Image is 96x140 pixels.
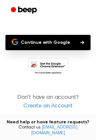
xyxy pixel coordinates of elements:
p: Don't have an account? [5,93,91,111]
span: Contact us [4,125,92,136]
a: Beep [6,4,43,17]
a: Create an Account [6,102,90,111]
button: Continue with Google [5,35,91,50]
a: [EMAIL_ADDRESS][DOMAIN_NAME] [31,125,77,136]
